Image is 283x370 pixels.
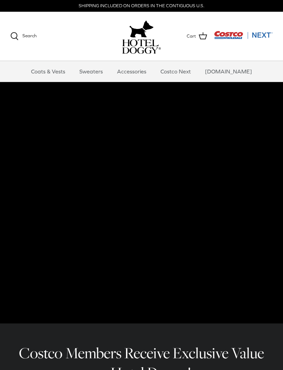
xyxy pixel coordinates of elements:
[22,33,37,38] span: Search
[187,33,196,40] span: Cart
[122,19,161,54] a: hoteldoggy.com hoteldoggycom
[214,31,273,39] img: Costco Next
[122,39,161,54] img: hoteldoggycom
[154,61,197,82] a: Costco Next
[10,32,37,40] a: Search
[214,35,273,40] a: Visit Costco Next
[199,61,258,82] a: [DOMAIN_NAME]
[187,32,207,41] a: Cart
[25,61,71,82] a: Coats & Vests
[111,61,153,82] a: Accessories
[129,19,154,39] img: hoteldoggy.com
[73,61,109,82] a: Sweaters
